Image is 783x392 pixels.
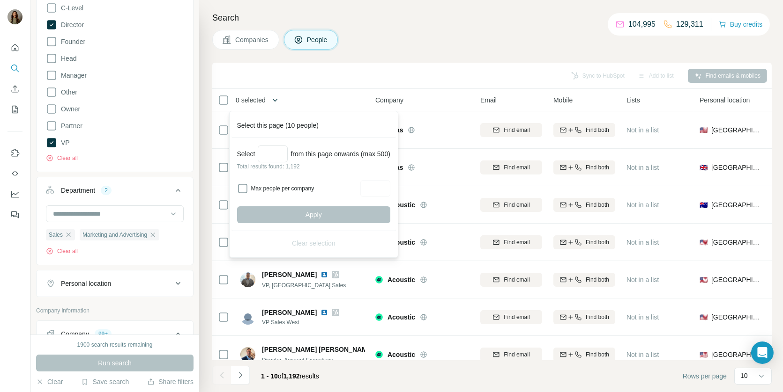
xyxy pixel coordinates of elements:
[480,235,542,249] button: Find email
[7,101,22,118] button: My lists
[36,306,194,315] p: Company information
[57,71,87,80] span: Manager
[57,104,80,114] span: Owner
[81,377,129,386] button: Save search
[586,276,609,284] span: Find both
[321,309,328,316] img: LinkedIn logo
[626,126,659,134] span: Not in a list
[626,313,659,321] span: Not in a list
[504,201,529,209] span: Find email
[626,201,659,209] span: Not in a list
[504,238,529,247] span: Find email
[586,163,609,172] span: Find both
[61,279,111,288] div: Personal location
[7,80,22,97] button: Enrich CSV
[700,163,708,172] span: 🇬🇧
[719,18,762,31] button: Buy credits
[553,348,615,362] button: Find both
[77,341,153,349] div: 1900 search results remaining
[375,95,403,105] span: Company
[7,206,22,223] button: Feedback
[711,350,761,359] span: [GEOGRAPHIC_DATA]
[375,351,383,358] img: Logo of Acoustic
[700,200,708,210] span: 🇦🇺
[388,200,415,210] span: Acoustic
[49,231,63,239] span: Sales
[7,9,22,24] img: Avatar
[261,372,278,380] span: 1 - 10
[7,186,22,203] button: Dashboard
[626,164,659,171] span: Not in a list
[586,350,609,359] span: Find both
[480,198,542,212] button: Find email
[700,238,708,247] span: 🇺🇸
[751,341,774,364] div: Open Intercom Messenger
[586,126,609,134] span: Find both
[700,95,750,105] span: Personal location
[504,313,529,321] span: Find email
[626,239,659,246] span: Not in a list
[388,275,415,284] span: Acoustic
[553,273,615,287] button: Find both
[586,313,609,321] span: Find both
[321,271,328,278] img: LinkedIn logo
[262,318,339,327] span: VP Sales West
[553,160,615,174] button: Find both
[95,330,112,338] div: 99+
[212,11,772,24] h4: Search
[711,125,761,135] span: [GEOGRAPHIC_DATA]
[676,19,703,30] p: 129,311
[388,350,415,359] span: Acoustic
[628,19,656,30] p: 104,995
[251,184,358,193] label: Max people per company
[711,200,761,210] span: [GEOGRAPHIC_DATA]
[82,231,147,239] span: Marketing and Advertising
[236,95,266,105] span: 0 selected
[504,276,529,284] span: Find email
[388,238,415,247] span: Acoustic
[61,329,89,339] div: Company
[231,113,396,138] div: Select this page (10 people)
[626,351,659,358] span: Not in a list
[37,179,193,205] button: Department2
[237,162,390,171] p: Total results found: 1,192
[480,310,542,324] button: Find email
[261,372,319,380] span: results
[375,276,383,283] img: Logo of Acoustic
[57,37,85,46] span: Founder
[700,350,708,359] span: 🇺🇸
[504,126,529,134] span: Find email
[683,371,727,381] span: Rows per page
[262,345,374,354] span: [PERSON_NAME] [PERSON_NAME]
[61,186,95,195] div: Department
[740,371,748,380] p: 10
[37,272,193,295] button: Personal location
[711,238,761,247] span: [GEOGRAPHIC_DATA]
[240,272,255,287] img: Avatar
[278,372,283,380] span: of
[700,312,708,322] span: 🇺🇸
[57,54,76,63] span: Head
[240,310,255,325] img: Avatar
[283,372,300,380] span: 1,192
[700,275,708,284] span: 🇺🇸
[553,95,573,105] span: Mobile
[237,145,390,162] div: Select from this page onwards (max 500)
[480,160,542,174] button: Find email
[626,95,640,105] span: Lists
[57,121,82,131] span: Partner
[307,35,328,44] span: People
[586,238,609,247] span: Find both
[262,270,317,279] span: [PERSON_NAME]
[262,282,346,289] span: VP, [GEOGRAPHIC_DATA] Sales
[262,308,317,317] span: [PERSON_NAME]
[36,377,63,386] button: Clear
[258,145,288,162] input: Select a number (up to 500)
[57,20,84,29] span: Director
[480,123,542,137] button: Find email
[711,163,761,172] span: [GEOGRAPHIC_DATA]
[553,310,615,324] button: Find both
[7,60,22,77] button: Search
[504,163,529,172] span: Find email
[147,377,194,386] button: Share filters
